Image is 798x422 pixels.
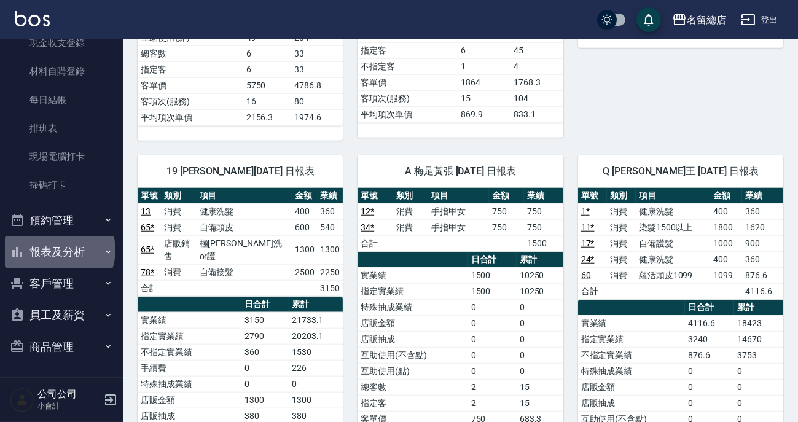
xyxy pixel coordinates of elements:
[358,363,467,379] td: 互助使用(點)
[5,171,118,199] a: 掃碼打卡
[243,61,291,77] td: 6
[138,392,241,408] td: 店販金額
[510,106,563,122] td: 833.1
[524,203,563,219] td: 750
[138,376,241,392] td: 特殊抽成業績
[292,264,318,280] td: 2500
[667,7,731,33] button: 名留總店
[468,252,517,268] th: 日合計
[358,106,458,122] td: 平均項次單價
[318,203,343,219] td: 360
[734,300,783,316] th: 累計
[37,388,100,401] h5: 公司公司
[578,395,686,411] td: 店販抽成
[289,360,343,376] td: 226
[607,203,636,219] td: 消費
[5,299,118,331] button: 員工及薪資
[578,363,686,379] td: 特殊抽成業績
[161,203,197,219] td: 消費
[161,188,197,204] th: 類別
[318,235,343,264] td: 1300
[292,203,318,219] td: 400
[5,268,118,300] button: 客戶管理
[138,328,241,344] td: 指定實業績
[517,379,563,395] td: 15
[687,12,726,28] div: 名留總店
[578,315,686,331] td: 實業績
[358,42,458,58] td: 指定客
[291,61,343,77] td: 33
[289,344,343,360] td: 1530
[517,283,563,299] td: 10250
[5,29,118,57] a: 現金收支登錄
[524,188,563,204] th: 業績
[241,312,289,328] td: 3150
[5,114,118,143] a: 排班表
[393,188,428,204] th: 類別
[138,312,241,328] td: 實業績
[510,42,563,58] td: 45
[468,347,517,363] td: 0
[138,360,241,376] td: 手續費
[468,315,517,331] td: 0
[318,280,343,296] td: 3150
[710,267,742,283] td: 1099
[37,401,100,412] p: 小會計
[510,74,563,90] td: 1768.3
[138,188,343,297] table: a dense table
[458,106,511,122] td: 869.9
[428,219,489,235] td: 手指甲女
[578,188,607,204] th: 單號
[161,219,197,235] td: 消費
[742,219,783,235] td: 1620
[636,251,710,267] td: 健康洗髮
[138,45,243,61] td: 總客數
[524,235,563,251] td: 1500
[393,219,428,235] td: 消費
[428,188,489,204] th: 項目
[243,109,291,125] td: 2156.3
[510,58,563,74] td: 4
[685,300,734,316] th: 日合計
[318,188,343,204] th: 業績
[607,251,636,267] td: 消費
[5,86,118,114] a: 每日結帳
[636,267,710,283] td: 蘊活頭皮1099
[138,61,243,77] td: 指定客
[197,188,292,204] th: 項目
[197,264,292,280] td: 自備接髮
[685,331,734,347] td: 3240
[292,235,318,264] td: 1300
[517,299,563,315] td: 0
[636,188,710,204] th: 項目
[578,347,686,363] td: 不指定實業績
[289,297,343,313] th: 累計
[243,77,291,93] td: 5750
[468,283,517,299] td: 1500
[5,205,118,236] button: 預約管理
[393,203,428,219] td: 消費
[138,344,241,360] td: 不指定實業績
[517,331,563,347] td: 0
[578,379,686,395] td: 店販金額
[10,388,34,412] img: Person
[289,392,343,408] td: 1300
[161,235,197,264] td: 店販銷售
[291,77,343,93] td: 4786.8
[685,315,734,331] td: 4116.6
[578,331,686,347] td: 指定實業績
[243,45,291,61] td: 6
[734,315,783,331] td: 18423
[358,58,458,74] td: 不指定客
[489,203,524,219] td: 750
[578,283,607,299] td: 合計
[710,251,742,267] td: 400
[241,360,289,376] td: 0
[734,363,783,379] td: 0
[734,347,783,363] td: 3753
[358,267,467,283] td: 實業績
[358,395,467,411] td: 指定客
[291,109,343,125] td: 1974.6
[358,90,458,106] td: 客項次(服務)
[243,93,291,109] td: 16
